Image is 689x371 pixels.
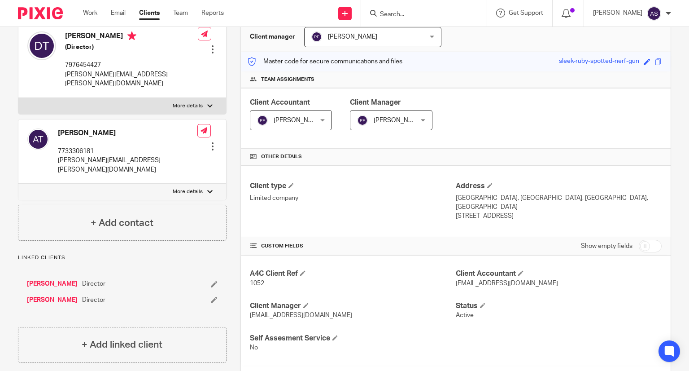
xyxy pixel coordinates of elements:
p: Master code for secure communications and files [248,57,402,66]
img: svg%3E [27,128,49,150]
img: svg%3E [311,31,322,42]
span: [EMAIL_ADDRESS][DOMAIN_NAME] [456,280,558,287]
img: svg%3E [357,115,368,126]
img: svg%3E [257,115,268,126]
span: Client Accountant [250,99,310,106]
input: Search [379,11,460,19]
i: Primary [127,31,136,40]
span: [EMAIL_ADDRESS][DOMAIN_NAME] [250,312,352,318]
div: sleek-ruby-spotted-nerf-gun [559,57,639,67]
h4: Address [456,181,662,191]
h4: Client Manager [250,301,456,311]
h4: [PERSON_NAME] [65,31,198,43]
p: Linked clients [18,254,227,261]
span: Active [456,312,474,318]
h5: (Director) [65,43,198,52]
label: Show empty fields [581,242,632,251]
p: [GEOGRAPHIC_DATA], [GEOGRAPHIC_DATA], [GEOGRAPHIC_DATA], [GEOGRAPHIC_DATA] [456,194,662,212]
span: Other details [261,153,302,160]
span: Director [82,279,105,288]
a: Work [83,9,97,18]
p: [STREET_ADDRESS] [456,212,662,221]
p: [PERSON_NAME][EMAIL_ADDRESS][PERSON_NAME][DOMAIN_NAME] [65,70,198,88]
h4: + Add contact [91,216,153,230]
p: More details [173,102,203,110]
h4: Status [456,301,662,311]
a: Email [111,9,126,18]
a: [PERSON_NAME] [27,296,78,305]
a: Clients [139,9,160,18]
h4: CUSTOM FIELDS [250,243,456,250]
span: Director [82,296,105,305]
h3: Client manager [250,32,295,41]
img: svg%3E [27,31,56,60]
h4: A4C Client Ref [250,269,456,278]
p: [PERSON_NAME] [593,9,642,18]
a: [PERSON_NAME] [27,279,78,288]
span: No [250,344,258,351]
span: Team assignments [261,76,314,83]
p: Limited company [250,194,456,203]
img: Pixie [18,7,63,19]
h4: [PERSON_NAME] [58,128,197,138]
h4: Client Accountant [456,269,662,278]
span: [PERSON_NAME] [328,34,377,40]
a: Team [173,9,188,18]
span: [PERSON_NAME] [374,117,423,124]
p: [PERSON_NAME][EMAIL_ADDRESS][PERSON_NAME][DOMAIN_NAME] [58,156,197,174]
img: svg%3E [647,6,661,21]
h4: Self Assesment Service [250,334,456,343]
p: 7733306181 [58,147,197,156]
p: 7976454427 [65,61,198,70]
h4: + Add linked client [82,338,162,352]
span: 1052 [250,280,264,287]
a: Reports [201,9,224,18]
span: Get Support [509,10,543,16]
span: Client Manager [350,99,401,106]
p: More details [173,188,203,195]
h4: Client type [250,181,456,191]
span: [PERSON_NAME] [274,117,323,124]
